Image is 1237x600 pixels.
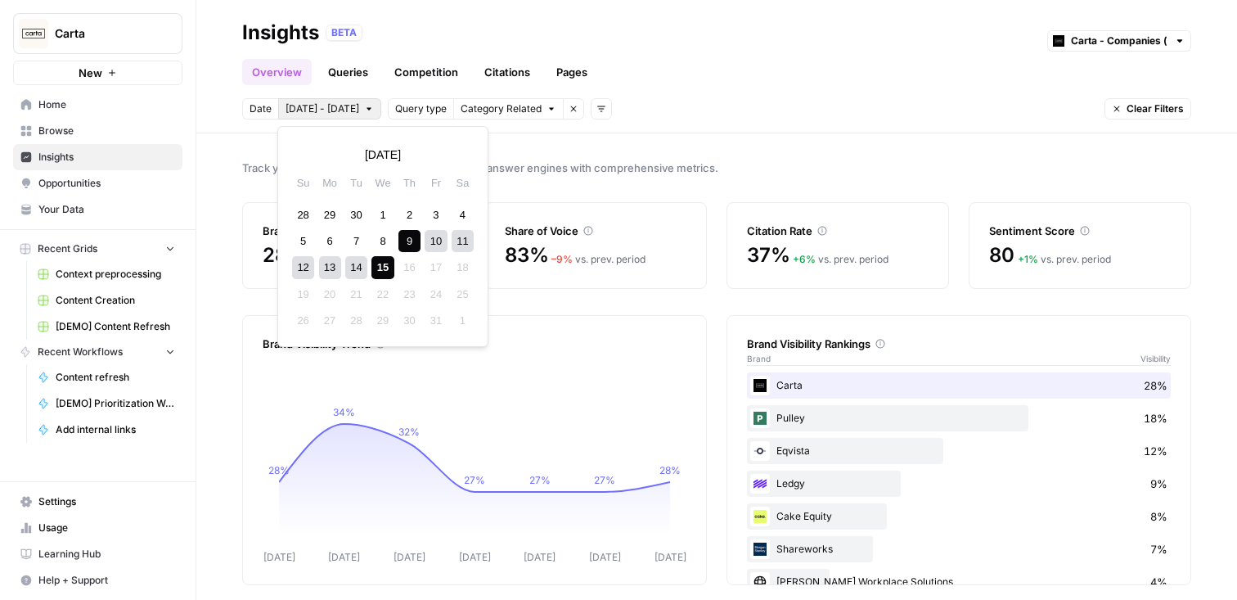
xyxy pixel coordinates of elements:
button: Category Related [453,98,563,120]
tspan: 28% [659,464,681,476]
div: Choose Wednesday, October 8th, 2025 [371,230,394,252]
span: Help + Support [38,573,175,588]
tspan: [DATE] [589,551,621,563]
span: Context preprocessing [56,267,175,282]
img: 4pynuglrc3sixi0so0f0dcx4ule5 [750,474,770,494]
tspan: 32% [398,426,420,438]
div: Choose Wednesday, October 1st, 2025 [371,204,394,226]
span: 7% [1150,541,1167,557]
a: Browse [13,118,182,144]
div: Choose Wednesday, October 15th, 2025 [371,256,394,278]
div: Cake Equity [747,503,1171,530]
a: Home [13,92,182,118]
tspan: 27% [464,474,485,486]
tspan: 27% [529,474,551,486]
div: BETA [326,25,362,41]
tspan: [DATE] [394,551,425,563]
input: Carta - Companies (cap table) [1071,33,1167,49]
div: Choose Tuesday, September 30th, 2025 [345,204,367,226]
div: Choose Sunday, October 12th, 2025 [292,256,314,278]
a: Opportunities [13,170,182,196]
span: Visibility [1140,352,1171,365]
span: Clear Filters [1127,102,1184,116]
div: Not available Saturday, November 1st, 2025 [452,309,474,332]
div: Not available Sunday, October 19th, 2025 [292,283,314,305]
div: Not available Tuesday, October 28th, 2025 [345,309,367,332]
span: 4% [1150,574,1167,590]
span: 28% [1144,377,1167,394]
div: Not available Tuesday, October 21st, 2025 [345,283,367,305]
span: Your Data [38,202,175,217]
div: Su [292,172,314,194]
div: Share of Voice [505,223,686,239]
div: Not available Wednesday, October 29th, 2025 [371,309,394,332]
div: Not available Saturday, October 18th, 2025 [452,256,474,278]
a: [DEMO] Prioritization Workflow for creation [30,390,182,417]
a: Learning Hub [13,541,182,567]
img: fe4fikqdqe1bafe3px4l1blbafc7 [750,507,770,526]
div: Choose Thursday, October 9th, 2025 [398,230,421,252]
div: Brand Visibility [263,223,444,239]
div: Fr [425,172,447,194]
span: 18% [1144,410,1167,426]
span: Carta [55,25,154,42]
span: [DATE] - [DATE] [286,102,359,116]
span: 83% [505,242,548,268]
a: [DEMO] Content Refresh [30,314,182,340]
span: Content refresh [56,370,175,385]
a: Overview [242,59,312,85]
div: vs. prev. period [551,252,645,267]
div: Not available Monday, October 20th, 2025 [319,283,341,305]
span: Browse [38,124,175,138]
div: Brand Visibility Rankings [747,336,1171,352]
div: Th [398,172,421,194]
div: Not available Friday, October 24th, 2025 [425,283,447,305]
a: Insights [13,144,182,170]
span: 8% [1150,508,1167,525]
div: vs. prev. period [1018,252,1111,267]
div: Shareworks [747,536,1171,562]
tspan: 28% [268,464,290,476]
div: Choose Thursday, October 2nd, 2025 [398,204,421,226]
span: Track your brand's visibility performance across answer engines with comprehensive metrics. [242,160,1191,176]
div: Mo [319,172,341,194]
button: Clear Filters [1104,98,1191,120]
div: Insights [242,20,319,46]
img: Carta Logo [19,19,48,48]
tspan: [DATE] [459,551,491,563]
div: Choose Friday, October 3rd, 2025 [425,204,447,226]
a: Usage [13,515,182,541]
div: Pulley [747,405,1171,431]
div: Not available Friday, October 17th, 2025 [425,256,447,278]
span: Usage [38,521,175,535]
button: New [13,61,182,85]
span: 80 [989,242,1014,268]
div: Choose Sunday, October 5th, 2025 [292,230,314,252]
span: Opportunities [38,176,175,191]
div: Choose Tuesday, October 7th, 2025 [345,230,367,252]
button: Recent Workflows [13,340,182,364]
div: Choose Sunday, September 28th, 2025 [292,204,314,226]
span: Add internal links [56,422,175,437]
span: – 9 % [551,253,573,265]
tspan: [DATE] [524,551,556,563]
div: Not available Thursday, October 23rd, 2025 [398,283,421,305]
span: 37% [747,242,789,268]
img: c35yeiwf0qjehltklbh57st2xhbo [750,376,770,395]
div: [DATE] - [DATE] [277,126,488,347]
span: New [79,65,102,81]
img: u02qnnqpa7ceiw6p01io3how8agt [750,408,770,428]
a: Competition [385,59,468,85]
div: Choose Monday, October 13th, 2025 [319,256,341,278]
a: Queries [318,59,378,85]
div: Citation Rate [747,223,929,239]
div: Not available Friday, October 31st, 2025 [425,309,447,332]
span: Home [38,97,175,112]
div: Not available Saturday, October 25th, 2025 [452,283,474,305]
span: 9% [1150,476,1167,492]
span: Brand [747,352,771,365]
div: Tu [345,172,367,194]
span: + 6 % [793,253,816,265]
span: Query type [395,102,447,116]
div: Not available Thursday, October 16th, 2025 [398,256,421,278]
